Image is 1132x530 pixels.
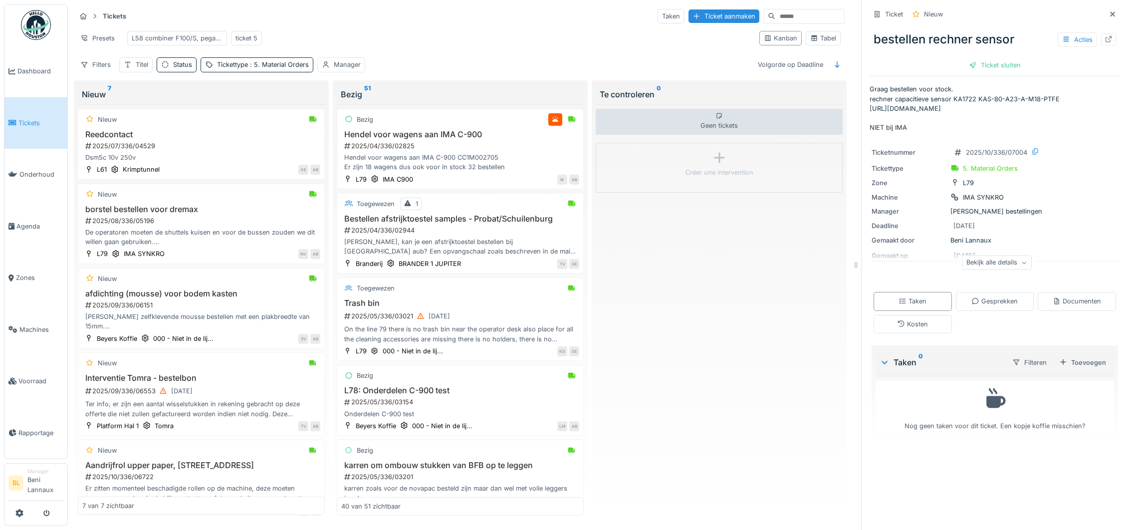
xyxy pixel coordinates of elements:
div: Beyers Koffie [97,334,137,343]
div: 000 - Niet in de lij... [153,334,214,343]
div: Toegewezen [357,283,395,293]
div: Nieuw [98,274,117,283]
div: 5. Material Orders [963,164,1018,173]
div: L61 [97,165,107,174]
a: Onderhoud [4,149,67,201]
a: Agenda [4,201,67,253]
sup: 51 [364,88,371,100]
div: [DATE] [953,221,975,231]
span: Tickets [18,118,63,128]
span: : 5. Material Orders [248,61,309,68]
a: BL ManagerBeni Lannaux [8,468,63,501]
div: L58 combiner F100/S, pegaso 1400, novopac [132,33,223,43]
div: Ticket aanmaken [688,9,759,23]
div: Deadline [872,221,946,231]
div: Kosten [897,319,928,329]
p: Graag bestellen voor stock. rechner capacitieve sensor KA1722 KAS-80-A23-A-M18-PTFE [URL][DOMAIN_... [870,84,1120,132]
div: Geen tickets [596,109,843,135]
sup: 0 [918,356,923,368]
div: [PERSON_NAME], kan je een afstrijktoestel bestellen bij [GEOGRAPHIC_DATA] aub? Een opvangschaal z... [341,237,579,256]
div: 000 - Niet in de lij... [383,346,443,356]
div: 000 - Niet in de lij... [412,421,472,431]
div: AB [569,421,579,431]
div: 1 [416,199,418,209]
div: Krimptunnel [123,165,160,174]
div: AB [310,421,320,431]
div: Taken [880,356,1004,368]
div: Nieuw [924,9,943,19]
div: Dsm5c 10v 250v [82,153,320,162]
div: On the line 79 there is no trash bin near the operator desk also place for all the cleaning acces... [341,324,579,343]
h3: Interventie Tomra - bestelbon [82,373,320,383]
div: 2025/05/336/03154 [343,397,579,407]
div: Branderij [356,259,383,268]
h3: Trash bin [341,298,579,308]
span: Agenda [16,222,63,231]
div: Bezig [357,371,373,380]
div: Status [173,60,192,69]
div: NV [298,249,308,259]
div: [PERSON_NAME] zelfklevende mousse bestellen met een plakbreedte van 15mm. 2 hoogtes voorzien (15m... [82,312,320,331]
div: Bezig [357,115,373,124]
sup: 0 [657,88,661,100]
div: De operatoren moeten de shuttels kuisen en voor de bussen zouden we dit willen gaan gebruiken. de... [82,228,320,247]
div: Créer une intervention [685,168,753,177]
div: Documenten [1053,296,1101,306]
div: KE [298,165,308,175]
div: AB [310,165,320,175]
div: Bezig [341,88,580,100]
div: 2025/05/336/03201 [343,472,579,482]
div: Ticket sluiten [965,58,1025,72]
div: IMA SYNKRO [124,249,165,259]
div: Taken [658,9,684,23]
div: 2025/09/336/06553 [84,385,320,397]
div: 2025/09/336/06151 [84,300,320,310]
div: Taken [899,296,926,306]
h3: Bestellen afstrijktoestel samples - Probat/Schuilenburg [341,214,579,224]
div: Bezig [357,446,373,455]
div: LM [557,421,567,431]
div: 2025/07/336/04529 [84,141,320,151]
div: Nieuw [98,446,117,455]
div: TV [557,259,567,269]
div: [PERSON_NAME] bestellingen [872,207,1118,216]
div: L79 [356,346,367,356]
span: Onderhoud [19,170,63,179]
h3: borstel bestellen voor dremax [82,205,320,214]
div: Ter info, er zijn een aantal wisselstukken in rekening gebracht op deze offerte die niet zullen g... [82,399,320,418]
div: SV [298,334,308,344]
h3: Reedcontact [82,130,320,139]
img: Badge_color-CXgf-gQk.svg [21,10,51,40]
a: Voorraad [4,355,67,407]
div: Toegewezen [357,199,395,209]
div: karren zoals voor de novapac besteld zijn maar dan wel met volle leggers ipv de gaas. 13 stuks te... [341,484,579,503]
span: Machines [19,325,63,334]
div: Toevoegen [1055,356,1110,369]
span: Voorraad [18,376,63,386]
div: IK [557,175,567,185]
div: L79 [356,175,367,184]
div: Nieuw [98,115,117,124]
div: 2025/08/336/05196 [84,216,320,226]
div: Acties [1058,32,1097,47]
h3: Hendel voor wagens aan IMA C-900 [341,130,579,139]
div: Filteren [1008,355,1051,370]
div: bestellen rechner sensor [870,26,1120,52]
a: Rapportage [4,407,67,459]
li: BL [8,476,23,491]
div: Te controleren [600,88,839,100]
div: Zone [872,178,946,188]
div: Nieuw [98,358,117,368]
div: Machine [872,193,946,202]
div: Nieuw [98,190,117,199]
div: 7 van 7 zichtbaar [82,502,134,511]
div: Nieuw [82,88,321,100]
div: Beni Lannaux [872,236,1118,245]
div: IMA SYNKRO [963,193,1004,202]
div: BRANDER 1 JUPITER [399,259,461,268]
a: Tickets [4,97,67,149]
div: Manager [872,207,946,216]
a: Zones [4,252,67,304]
div: Beyers Koffie [356,421,396,431]
div: TV [298,421,308,431]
